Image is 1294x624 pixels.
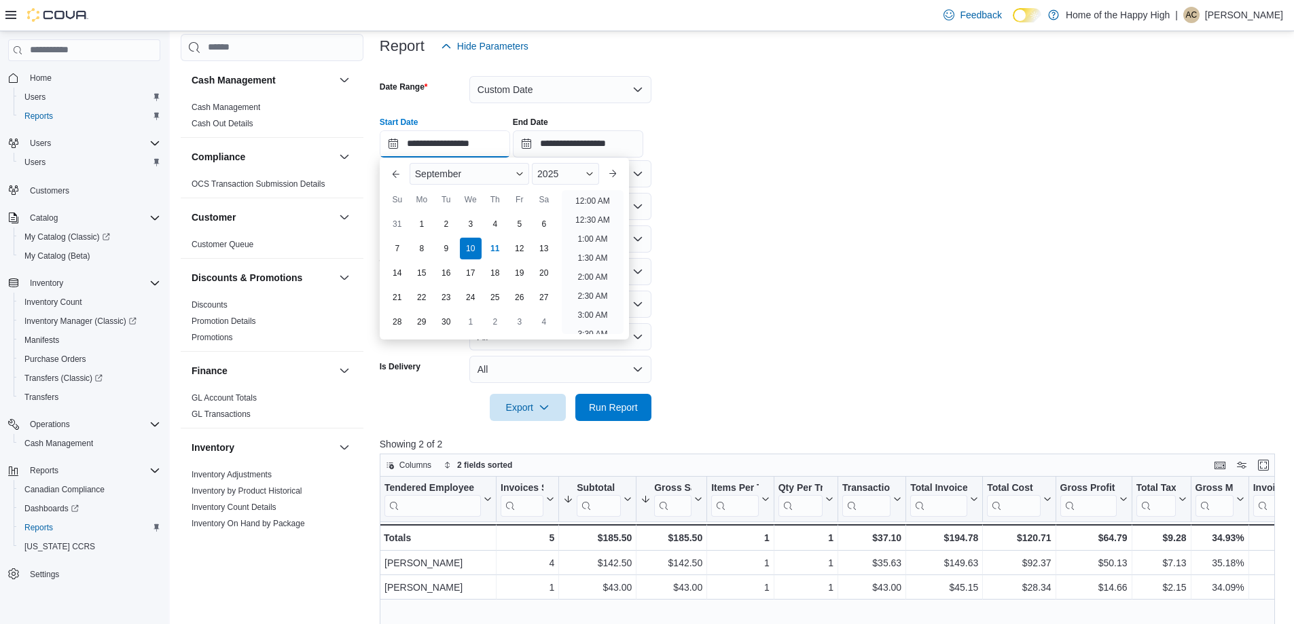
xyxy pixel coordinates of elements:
div: day-24 [460,287,482,308]
button: Inventory [192,441,334,454]
span: Reports [24,522,53,533]
span: Reports [19,108,160,124]
div: Items Per Transaction [711,482,759,495]
span: Inventory Count Details [192,502,276,513]
li: 12:30 AM [570,212,615,228]
button: Gross Margin [1195,482,1244,517]
a: Inventory Adjustments [192,470,272,479]
h3: Discounts & Promotions [192,271,302,285]
div: day-2 [435,213,457,235]
span: Inventory [30,278,63,289]
div: Qty Per Transaction [778,482,822,495]
a: Cash Management [192,103,260,112]
div: Transaction Average [842,482,891,495]
div: Fr [509,189,531,210]
button: Items Per Transaction [711,482,770,517]
a: Inventory Manager (Classic) [14,312,166,331]
div: day-12 [509,238,531,259]
div: September, 2025 [385,212,556,334]
li: 2:30 AM [572,288,613,304]
a: Customers [24,183,75,199]
div: 5 [501,530,554,546]
button: Enter fullscreen [1255,457,1272,473]
div: Gross Profit [1060,482,1116,517]
button: Home [3,68,166,88]
span: Users [24,92,46,103]
div: Gross Sales [654,482,691,517]
div: Totals [384,530,492,546]
button: Custom Date [469,76,651,103]
a: Promotion Details [192,316,256,326]
div: day-1 [460,311,482,333]
a: OCS Transaction Submission Details [192,179,325,189]
a: Transfers [19,389,64,405]
h3: Finance [192,364,228,378]
div: Button. Open the year selector. 2025 is currently selected. [532,163,599,185]
button: Gross Sales [641,482,702,517]
a: GL Account Totals [192,393,257,403]
span: Inventory Manager (Classic) [24,316,137,327]
div: Total Cost [987,482,1040,495]
span: Reports [19,519,160,536]
li: 3:00 AM [572,307,613,323]
span: 2 fields sorted [457,460,512,471]
div: Tendered Employee [384,482,481,495]
span: Hide Parameters [457,39,528,53]
span: Cash Management [19,435,160,452]
button: Finance [336,363,353,379]
div: day-3 [509,311,531,333]
span: Cash Management [24,438,93,449]
div: Invoices Sold [501,482,543,517]
a: My Catalog (Classic) [19,229,115,245]
button: All [469,356,651,383]
div: day-17 [460,262,482,284]
p: [PERSON_NAME] [1205,7,1283,23]
a: Settings [24,566,65,583]
span: Washington CCRS [19,538,160,555]
div: day-8 [411,238,433,259]
div: Su [387,189,408,210]
button: Users [14,153,166,172]
div: day-4 [533,311,555,333]
span: Transfers (Classic) [24,373,103,384]
div: $120.71 [987,530,1051,546]
div: day-18 [484,262,506,284]
li: 1:00 AM [572,231,613,247]
button: Columns [380,457,437,473]
div: Total Invoiced [910,482,967,495]
a: Canadian Compliance [19,481,110,498]
button: Finance [192,364,334,378]
div: 1 [711,530,770,546]
span: Columns [399,460,431,471]
div: day-28 [387,311,408,333]
span: Inventory by Product Historical [192,485,302,496]
span: Dark Mode [1013,22,1013,23]
div: Gross Profit [1060,482,1116,495]
div: day-13 [533,238,555,259]
button: [US_STATE] CCRS [14,537,166,556]
button: Total Cost [987,482,1051,517]
button: Users [3,134,166,153]
button: Total Invoiced [910,482,978,517]
button: Gross Profit [1060,482,1127,517]
div: Total Tax [1136,482,1175,517]
a: Cash Out Details [192,119,253,128]
button: Inventory [24,275,69,291]
button: Previous Month [385,163,407,185]
span: Operations [30,419,70,430]
span: Transfers [24,392,58,403]
span: Customers [30,185,69,196]
a: Purchase Orders [19,351,92,367]
span: GL Transactions [192,409,251,420]
li: 1:30 AM [572,250,613,266]
a: Home [24,70,57,86]
div: day-21 [387,287,408,308]
div: Total Cost [987,482,1040,517]
span: Promotion Details [192,316,256,327]
span: Users [30,138,51,149]
button: Cash Management [192,73,334,87]
button: Purchase Orders [14,350,166,369]
div: Cash Management [181,99,363,137]
div: day-20 [533,262,555,284]
div: Compliance [181,176,363,198]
